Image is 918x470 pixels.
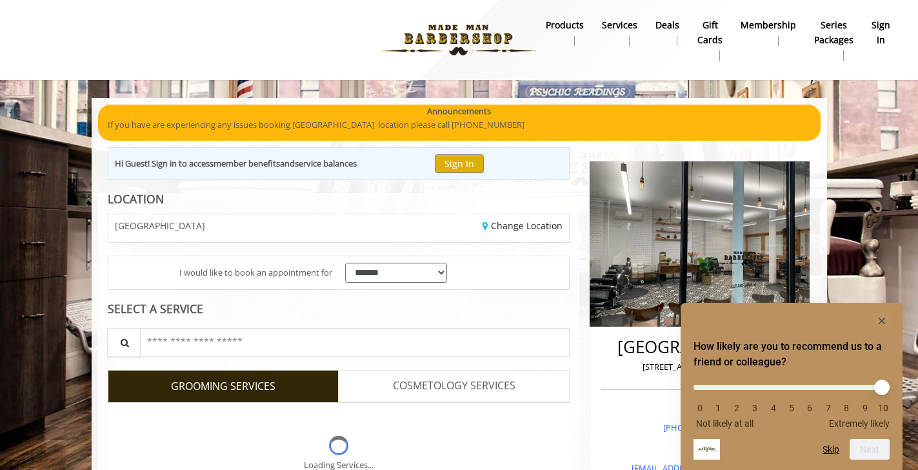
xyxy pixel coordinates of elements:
h2: [GEOGRAPHIC_DATA] [604,338,795,356]
a: ServicesServices [593,16,646,50]
li: 7 [822,403,835,413]
button: Hide survey [874,313,890,329]
button: Skip [823,444,839,455]
b: Membership [741,18,796,32]
button: Sign In [435,154,484,173]
li: 4 [767,403,780,413]
a: Gift cardsgift cards [688,16,732,64]
li: 6 [803,403,816,413]
li: 0 [693,403,706,413]
a: MembershipMembership [732,16,805,50]
div: How likely are you to recommend us to a friend or colleague? Select an option from 0 to 10, with ... [693,313,890,460]
b: products [546,18,584,32]
span: Extremely likely [829,418,890,429]
h3: Email [604,444,795,453]
a: Series packagesSeries packages [805,16,863,64]
div: How likely are you to recommend us to a friend or colleague? Select an option from 0 to 10, with ... [693,375,890,429]
button: Service Search [107,328,141,357]
li: 5 [785,403,798,413]
b: Deals [655,18,679,32]
b: Series packages [814,18,853,47]
a: DealsDeals [646,16,688,50]
h3: Phone [604,407,795,416]
span: Not likely at all [696,418,753,429]
a: Change Location [483,220,563,232]
b: gift cards [697,18,723,47]
li: 10 [877,403,890,413]
h2: How likely are you to recommend us to a friend or colleague? Select an option from 0 to 10, with ... [693,339,890,370]
b: Services [602,18,637,32]
span: [GEOGRAPHIC_DATA] [115,221,205,230]
div: SELECT A SERVICE [108,303,570,315]
li: 1 [712,403,724,413]
button: Next question [850,439,890,460]
span: GROOMING SERVICES [171,378,275,395]
a: Productsproducts [537,16,593,50]
p: [STREET_ADDRESS][US_STATE] [604,360,795,374]
span: I would like to book an appointment for [179,266,332,280]
a: [PHONE_NUMBER] [663,422,736,433]
p: If you have are experiencing any issues booking [GEOGRAPHIC_DATA] location please call [PHONE_NUM... [108,118,811,132]
b: member benefits [214,158,280,169]
b: LOCATION [108,191,164,207]
b: service balances [295,158,357,169]
img: Made Man Barbershop logo [370,5,547,76]
a: sign insign in [863,16,899,50]
span: COSMETOLOGY SERVICES [393,378,515,394]
li: 9 [859,403,872,413]
li: 3 [748,403,761,413]
li: 2 [730,403,743,413]
b: sign in [872,18,890,47]
div: Hi Guest! Sign in to access and [115,157,357,170]
b: Announcements [427,105,491,118]
li: 8 [840,403,853,413]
